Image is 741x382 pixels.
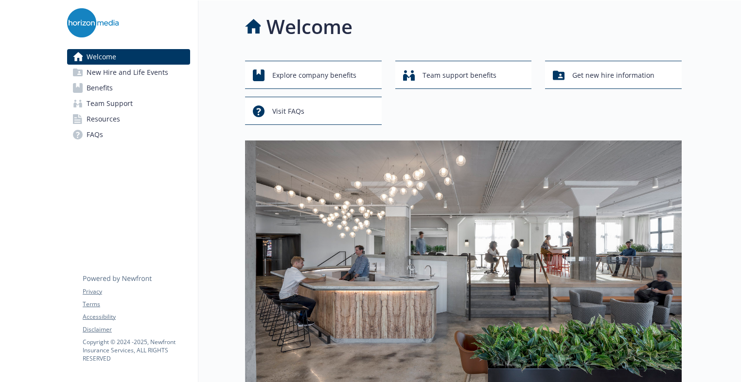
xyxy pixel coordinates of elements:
[67,96,190,111] a: Team Support
[87,49,116,65] span: Welcome
[67,65,190,80] a: New Hire and Life Events
[67,80,190,96] a: Benefits
[83,287,190,296] a: Privacy
[272,66,356,85] span: Explore company benefits
[83,338,190,363] p: Copyright © 2024 - 2025 , Newfront Insurance Services, ALL RIGHTS RESERVED
[83,300,190,309] a: Terms
[87,127,103,142] span: FAQs
[572,66,654,85] span: Get new hire information
[245,97,382,125] button: Visit FAQs
[87,65,168,80] span: New Hire and Life Events
[395,61,532,89] button: Team support benefits
[67,111,190,127] a: Resources
[272,102,304,121] span: Visit FAQs
[87,80,113,96] span: Benefits
[545,61,682,89] button: Get new hire information
[83,313,190,321] a: Accessibility
[67,49,190,65] a: Welcome
[87,96,133,111] span: Team Support
[245,61,382,89] button: Explore company benefits
[266,12,353,41] h1: Welcome
[423,66,496,85] span: Team support benefits
[67,127,190,142] a: FAQs
[87,111,120,127] span: Resources
[83,325,190,334] a: Disclaimer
